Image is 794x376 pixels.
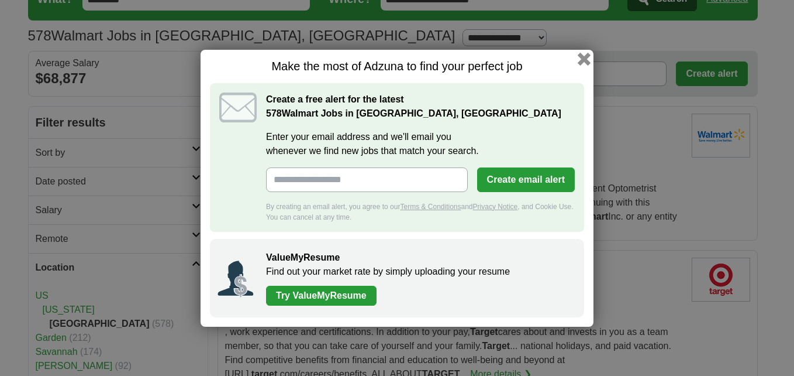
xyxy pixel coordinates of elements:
[266,251,572,265] h2: ValueMyResume
[219,93,257,122] img: icon_email.svg
[266,286,377,306] a: Try ValueMyResume
[266,130,575,158] label: Enter your email address and we'll email you whenever we find new jobs that match your search.
[266,93,575,121] h2: Create a free alert for the latest
[266,108,561,118] strong: Walmart Jobs in [GEOGRAPHIC_DATA], [GEOGRAPHIC_DATA]
[266,201,575,223] div: By creating an email alert, you agree to our and , and Cookie Use. You can cancel at any time.
[266,265,572,279] p: Find out your market rate by simply uploading your resume
[477,168,575,192] button: Create email alert
[210,59,584,74] h1: Make the most of Adzuna to find your perfect job
[266,107,282,121] span: 578
[473,203,518,211] a: Privacy Notice
[400,203,461,211] a: Terms & Conditions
